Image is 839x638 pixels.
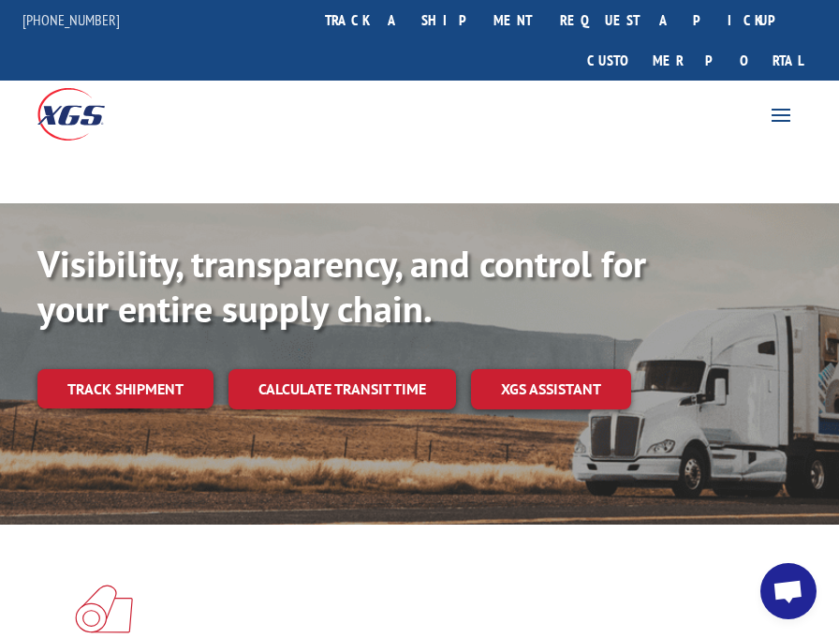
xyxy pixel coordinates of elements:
a: Calculate transit time [228,369,456,409]
div: Open chat [760,563,817,619]
a: Customer Portal [573,40,817,81]
b: Visibility, transparency, and control for your entire supply chain. [37,239,646,333]
img: xgs-icon-total-supply-chain-intelligence-red [75,585,133,633]
a: XGS ASSISTANT [471,369,631,409]
a: Track shipment [37,369,213,408]
a: [PHONE_NUMBER] [22,10,120,29]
